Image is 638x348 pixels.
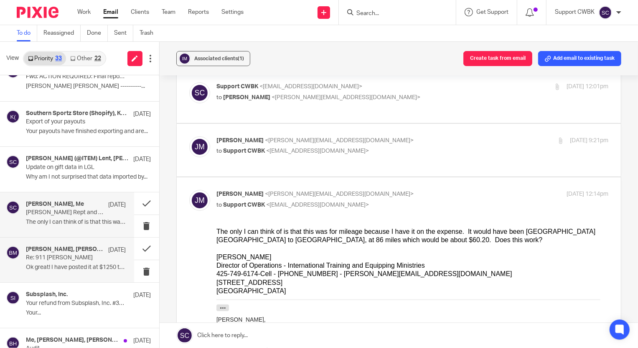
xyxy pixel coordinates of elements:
[555,8,595,16] p: Support CWBK
[77,8,91,16] a: Work
[108,201,126,209] p: [DATE]
[94,56,101,61] div: 22
[26,164,126,171] p: Update on gift data in LGL
[567,190,608,199] p: [DATE] 12:14pm
[189,190,210,211] img: svg%3E
[194,56,244,61] span: Associated clients
[216,95,222,100] span: to
[570,136,608,145] p: [DATE] 9:21pm
[216,148,222,154] span: to
[176,51,250,66] button: Associated clients(1)
[26,174,151,181] p: Why am I not surprised that data imported by...
[133,337,151,345] p: [DATE]
[476,9,508,15] span: Get Support
[356,10,431,18] input: Search
[26,300,126,307] p: Your refund from Subsplash, Inc. #3756-2326
[26,201,84,208] h4: [PERSON_NAME], Me
[6,233,392,241] p: [PERSON_NAME],
[55,56,62,61] div: 33
[266,202,369,208] span: <[EMAIL_ADDRESS][DOMAIN_NAME]>
[265,191,414,197] span: <[PERSON_NAME][EMAIL_ADDRESS][DOMAIN_NAME]>
[26,264,126,271] p: Ok great! I have posted it at $1250 to start...
[114,156,260,163] a: [PERSON_NAME][EMAIL_ADDRESS][DOMAIN_NAME]
[272,95,420,100] span: <[PERSON_NAME][EMAIL_ADDRESS][DOMAIN_NAME]>
[140,25,160,41] a: Trash
[6,246,20,259] img: svg%3E
[6,164,392,182] div: Attached is the missing expense report. I believe the $60.86 might have to do with mileage but I ...
[6,208,15,215] b: To:
[162,8,175,16] a: Team
[26,219,126,226] p: The only I can think of is that this was for...
[6,217,30,223] b: Subject:
[103,8,118,16] a: Email
[133,291,151,299] p: [DATE]
[6,155,20,169] img: svg%3E
[17,7,58,18] img: Pixie
[133,155,151,164] p: [DATE]
[188,8,209,16] a: Reports
[6,190,392,224] div: Support CWBK < > [DATE] 9:01 AM [PERSON_NAME] < > [PERSON_NAME] Rept. and Administrative Expenses...
[538,51,621,66] button: Add email to existing task
[24,52,66,65] a: Priority33
[26,83,151,90] p: [PERSON_NAME] [PERSON_NAME] ----------...
[6,201,20,214] img: svg%3E
[6,301,392,318] p: The first one is a check dated [DATE], for $503.69, which is labeled as 'March Expenses'. We did ...
[599,6,612,19] img: svg%3E
[223,202,265,208] span: Support CWBK
[567,82,608,91] p: [DATE] 12:01pm
[178,52,191,65] img: svg%3E
[266,148,369,154] span: <[EMAIL_ADDRESS][DOMAIN_NAME]>
[26,254,106,261] p: Re: 911 [PERSON_NAME]
[216,191,264,197] span: [PERSON_NAME]
[26,209,106,216] p: [PERSON_NAME] Rept and Administrative Expenses for your fund
[216,138,264,143] span: [PERSON_NAME]
[17,25,37,41] a: To do
[238,56,244,61] span: (1)
[6,291,20,304] img: svg%3E
[259,84,362,90] span: <[EMAIL_ADDRESS][DOMAIN_NAME]>
[265,138,414,143] span: <[PERSON_NAME][EMAIL_ADDRESS][DOMAIN_NAME]>
[6,54,19,63] span: View
[6,284,392,292] p: I am also attaching a few items that we are unsure how to categorize, so they are currently being...
[114,25,133,41] a: Sent
[6,200,21,206] b: Sent:
[26,291,68,298] h4: Subsplash, Inc.
[133,110,151,118] p: [DATE]
[70,191,174,198] a: [EMAIL_ADDRESS][DOMAIN_NAME]
[43,25,81,41] a: Reassigned
[108,246,126,254] p: [DATE]
[66,52,105,65] a: Other22
[26,155,129,162] h4: [PERSON_NAME] (@ITEM) Lent, [PERSON_NAME], Me
[131,8,149,16] a: Clients
[26,310,151,317] p: Your...
[26,337,119,344] h4: Me, [PERSON_NAME], [PERSON_NAME]
[463,51,532,66] button: Create task from email
[6,110,20,123] img: svg%3E
[26,73,126,80] p: Fwd: ACTION REQUIRED: Final report Due for Howmet Aerospace Foundation Grant
[71,208,225,215] a: [PERSON_NAME][EMAIL_ADDRESS][DOMAIN_NAME]
[26,246,104,253] h4: [PERSON_NAME], [PERSON_NAME]
[26,128,151,135] p: Your payouts have finished exporting and are...
[6,191,23,198] b: From:
[6,250,392,275] p: I have attached a Statement of Activity (Profit & Loss) for [PERSON_NAME] fund from [DATE] to [DA...
[221,8,244,16] a: Settings
[223,95,270,100] span: [PERSON_NAME]
[26,110,129,117] h4: Southern Sportz Store (Shopify), Kryptonite Character Store (Shopify)
[26,118,126,125] p: Export of your payouts
[216,84,258,90] span: Support CWBK
[87,25,108,41] a: Done
[189,136,210,157] img: svg%3E
[189,82,210,103] img: svg%3E
[216,202,222,208] span: to
[223,148,265,154] span: Support CWBK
